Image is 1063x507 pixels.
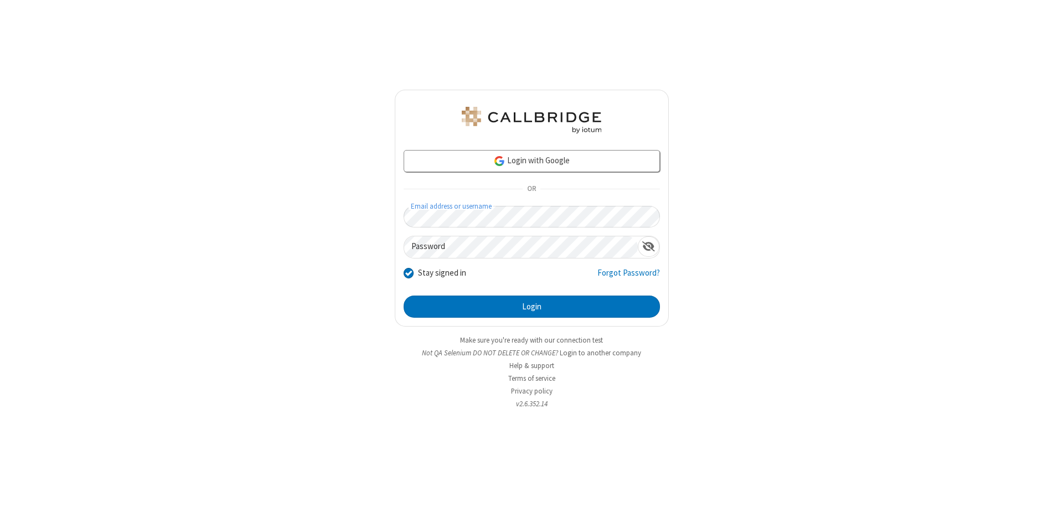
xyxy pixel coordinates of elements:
a: Login with Google [404,150,660,172]
img: QA Selenium DO NOT DELETE OR CHANGE [460,107,603,133]
label: Stay signed in [418,267,466,280]
img: google-icon.png [493,155,505,167]
span: OR [523,182,540,197]
a: Make sure you're ready with our connection test [460,335,603,345]
a: Forgot Password? [597,267,660,288]
button: Login [404,296,660,318]
button: Login to another company [560,348,641,358]
a: Help & support [509,361,554,370]
a: Terms of service [508,374,555,383]
li: Not QA Selenium DO NOT DELETE OR CHANGE? [395,348,669,358]
input: Email address or username [404,206,660,227]
input: Password [404,236,638,258]
div: Show password [638,236,659,257]
li: v2.6.352.14 [395,399,669,409]
a: Privacy policy [511,386,553,396]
